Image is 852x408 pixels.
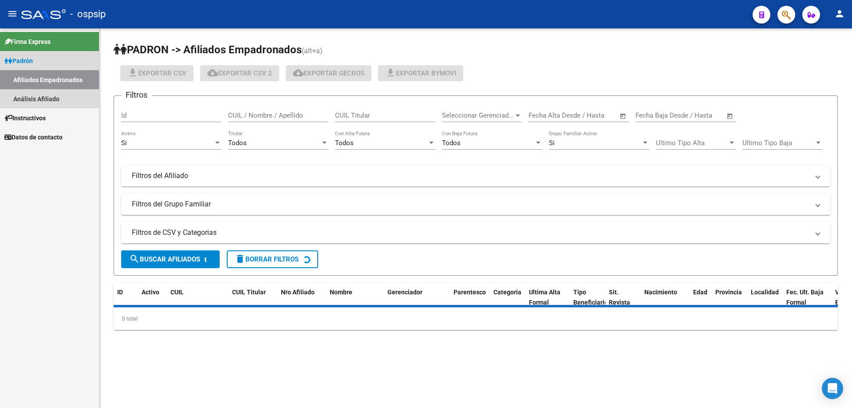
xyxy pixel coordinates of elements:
[138,283,167,312] datatable-header-cell: Activo
[121,222,830,243] mat-expansion-panel-header: Filtros de CSV y Categorias
[4,132,63,142] span: Datos de contacto
[618,111,628,121] button: Open calendar
[228,139,247,147] span: Todos
[302,47,323,55] span: (alt+a)
[693,289,707,296] span: Edad
[609,289,630,306] span: Sit. Revista
[442,139,461,147] span: Todos
[117,289,123,296] span: ID
[715,289,742,296] span: Provincia
[277,283,326,312] datatable-header-cell: Nro Afiliado
[120,65,193,81] button: Exportar CSV
[121,139,127,147] span: Si
[4,56,33,66] span: Padrón
[232,289,266,296] span: CUIL Titular
[7,8,18,19] mat-icon: menu
[573,289,608,306] span: Tipo Beneficiario
[227,250,318,268] button: Borrar Filtros
[326,283,384,312] datatable-header-cell: Nombre
[385,69,456,77] span: Exportar Bymovi
[385,67,396,78] mat-icon: file_download
[121,250,220,268] button: Buscar Afiliados
[114,308,838,330] div: 0 total
[121,89,152,101] h3: Filtros
[690,283,712,312] datatable-header-cell: Edad
[656,139,728,147] span: Ultimo Tipo Alta
[167,283,216,312] datatable-header-cell: CUIL
[335,139,354,147] span: Todos
[132,199,809,209] mat-panel-title: Filtros del Grupo Familiar
[229,283,277,312] datatable-header-cell: CUIL Titular
[4,113,46,123] span: Instructivos
[672,111,715,119] input: End date
[565,111,608,119] input: End date
[387,289,422,296] span: Gerenciador
[127,67,138,78] mat-icon: file_download
[450,283,490,312] datatable-header-cell: Parentesco
[490,283,525,312] datatable-header-cell: Categoria
[529,111,557,119] input: Start date
[70,4,106,24] span: - ospsip
[142,289,159,296] span: Activo
[114,44,302,56] span: PADRON -> Afiliados Empadronados
[121,165,830,186] mat-expansion-panel-header: Filtros del Afiliado
[281,289,315,296] span: Nro Afiliado
[712,283,747,312] datatable-header-cell: Provincia
[834,8,845,19] mat-icon: person
[493,289,521,296] span: Categoria
[725,111,735,121] button: Open calendar
[378,65,463,81] button: Exportar Bymovi
[783,283,832,312] datatable-header-cell: Fec. Ult. Baja Formal
[549,139,555,147] span: Si
[605,283,641,312] datatable-header-cell: Sit. Revista
[384,283,437,312] datatable-header-cell: Gerenciador
[747,283,783,312] datatable-header-cell: Localidad
[114,283,138,312] datatable-header-cell: ID
[293,69,364,77] span: Exportar GECROS
[786,289,824,306] span: Fec. Ult. Baja Formal
[127,69,186,77] span: Exportar CSV
[529,289,560,306] span: Ultima Alta Formal
[635,111,664,119] input: Start date
[207,67,218,78] mat-icon: cloud_download
[286,65,371,81] button: Exportar GECROS
[742,139,814,147] span: Ultimo Tipo Baja
[129,254,140,264] mat-icon: search
[330,289,352,296] span: Nombre
[121,194,830,215] mat-expansion-panel-header: Filtros del Grupo Familiar
[170,289,184,296] span: CUIL
[235,255,299,263] span: Borrar Filtros
[235,254,245,264] mat-icon: delete
[822,378,843,399] div: Open Intercom Messenger
[129,255,200,263] span: Buscar Afiliados
[4,37,51,47] span: Firma Express
[132,171,809,181] mat-panel-title: Filtros del Afiliado
[641,283,690,312] datatable-header-cell: Nacimiento
[644,289,677,296] span: Nacimiento
[454,289,486,296] span: Parentesco
[570,283,605,312] datatable-header-cell: Tipo Beneficiario
[200,65,279,81] button: Exportar CSV 2
[751,289,779,296] span: Localidad
[207,69,272,77] span: Exportar CSV 2
[525,283,570,312] datatable-header-cell: Ultima Alta Formal
[132,228,809,238] mat-panel-title: Filtros de CSV y Categorias
[442,111,514,119] span: Seleccionar Gerenciador
[293,67,304,78] mat-icon: cloud_download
